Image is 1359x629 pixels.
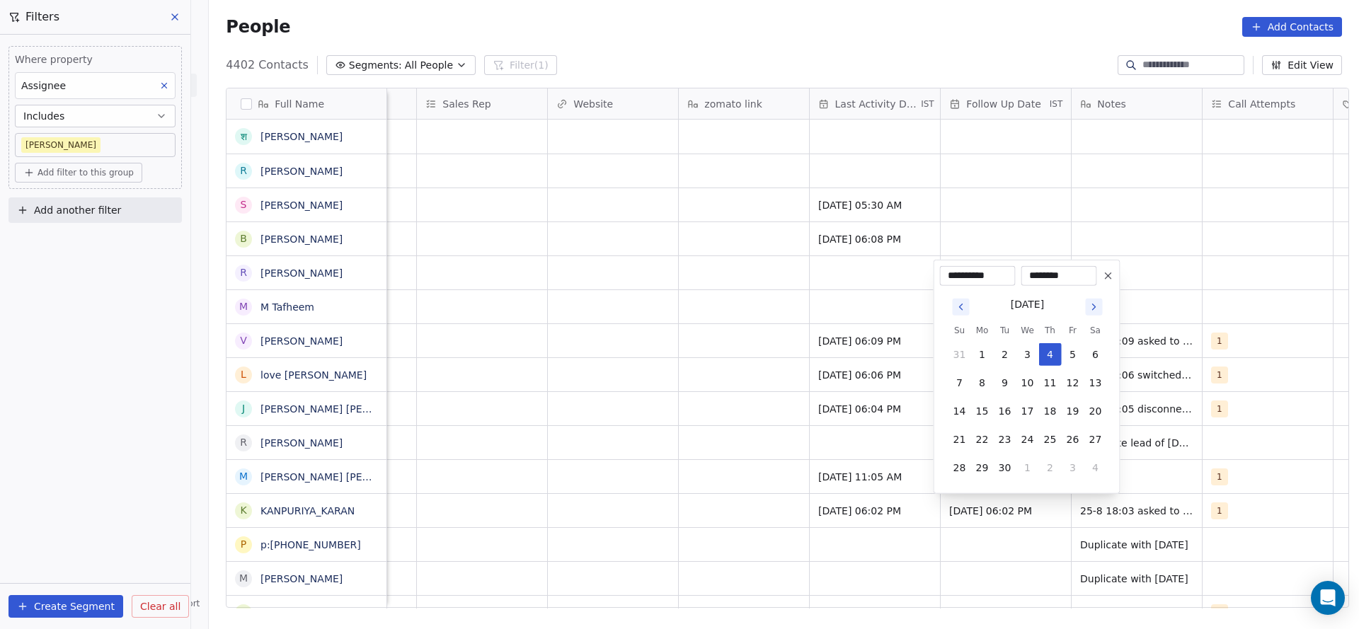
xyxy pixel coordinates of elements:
[971,456,994,479] button: 29
[1084,343,1107,366] button: 6
[948,343,971,366] button: 31
[971,323,994,337] th: Monday
[1084,371,1107,394] button: 13
[1039,343,1062,366] button: 4
[994,371,1016,394] button: 9
[1039,371,1062,394] button: 11
[948,428,971,451] button: 21
[994,456,1016,479] button: 30
[1039,400,1062,422] button: 18
[994,323,1016,337] th: Tuesday
[1062,400,1084,422] button: 19
[1016,400,1039,422] button: 17
[1016,343,1039,366] button: 3
[948,400,971,422] button: 14
[1062,456,1084,479] button: 3
[971,343,994,366] button: 1
[1084,400,1107,422] button: 20
[971,428,994,451] button: 22
[1062,323,1084,337] th: Friday
[1084,456,1107,479] button: 4
[948,371,971,394] button: 7
[1039,428,1062,451] button: 25
[1016,323,1039,337] th: Wednesday
[1039,456,1062,479] button: 2
[971,400,994,422] button: 15
[1062,343,1084,366] button: 5
[1011,297,1044,312] div: [DATE]
[994,428,1016,451] button: 23
[951,297,971,317] button: Go to previous month
[994,400,1016,422] button: 16
[1084,297,1104,317] button: Go to next month
[948,456,971,479] button: 28
[994,343,1016,366] button: 2
[1062,371,1084,394] button: 12
[948,323,971,337] th: Sunday
[1039,323,1062,337] th: Thursday
[1062,428,1084,451] button: 26
[1084,323,1107,337] th: Saturday
[1084,428,1107,451] button: 27
[1016,371,1039,394] button: 10
[1016,456,1039,479] button: 1
[1016,428,1039,451] button: 24
[971,371,994,394] button: 8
